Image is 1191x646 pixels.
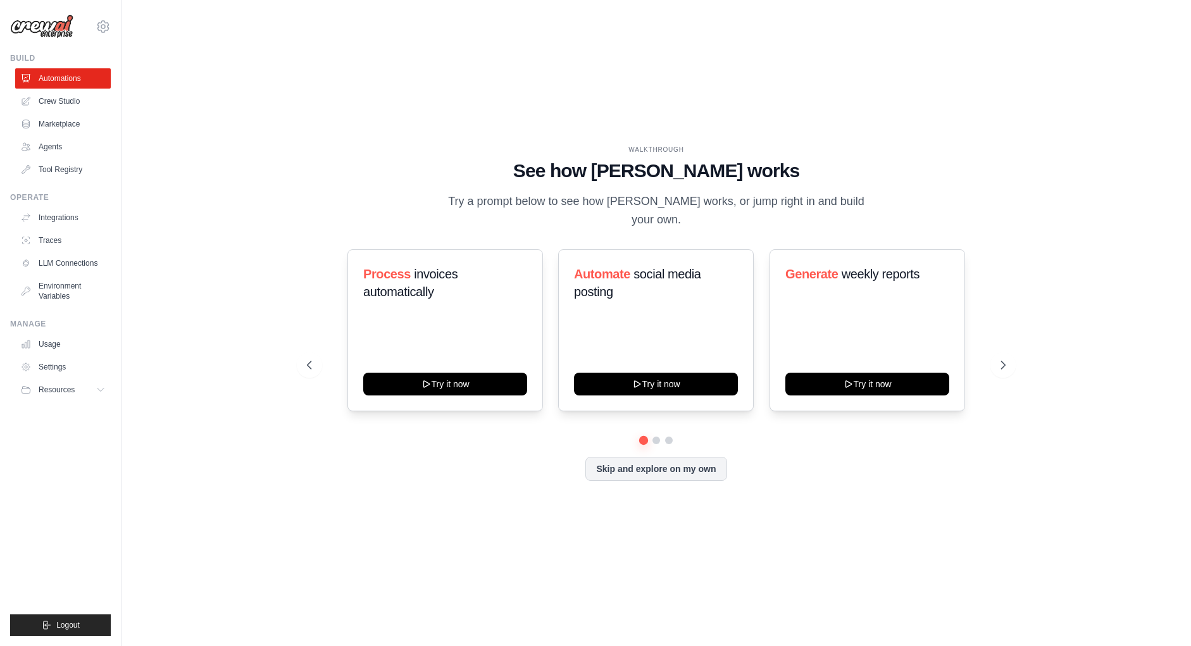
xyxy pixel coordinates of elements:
span: social media posting [574,267,701,299]
a: Crew Studio [15,91,111,111]
a: Usage [15,334,111,354]
button: Resources [15,380,111,400]
button: Try it now [574,373,738,395]
a: Automations [15,68,111,89]
a: Agents [15,137,111,157]
a: LLM Connections [15,253,111,273]
button: Skip and explore on my own [585,457,726,481]
span: Generate [785,267,839,281]
div: Manage [10,319,111,329]
a: Marketplace [15,114,111,134]
span: Process [363,267,411,281]
div: Build [10,53,111,63]
a: Settings [15,357,111,377]
a: Traces [15,230,111,251]
a: Environment Variables [15,276,111,306]
span: Resources [39,385,75,395]
img: Logo [10,15,73,39]
h1: See how [PERSON_NAME] works [307,159,1006,182]
span: Automate [574,267,630,281]
p: Try a prompt below to see how [PERSON_NAME] works, or jump right in and build your own. [444,192,869,230]
span: Logout [56,620,80,630]
a: Integrations [15,208,111,228]
div: Operate [10,192,111,202]
a: Tool Registry [15,159,111,180]
div: WALKTHROUGH [307,145,1006,154]
button: Try it now [785,373,949,395]
button: Try it now [363,373,527,395]
button: Logout [10,614,111,636]
span: weekly reports [841,267,919,281]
